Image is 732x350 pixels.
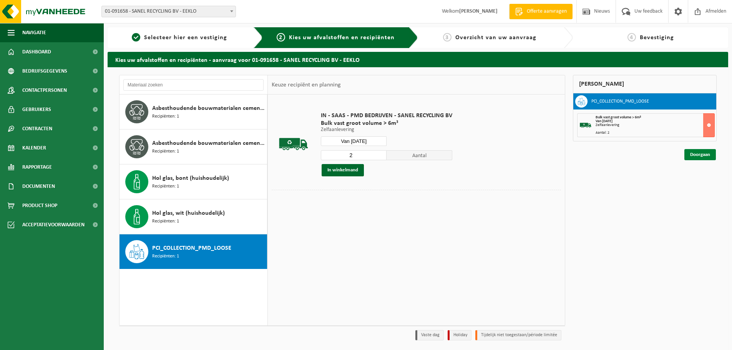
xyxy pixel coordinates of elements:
button: Asbesthoudende bouwmaterialen cementgebonden met isolatie(hechtgebonden) Recipiënten: 1 [120,129,267,164]
span: Recipiënten: 1 [152,218,179,225]
input: Materiaal zoeken [123,79,264,91]
button: PCI_COLLECTION_PMD_LOOSE Recipiënten: 1 [120,234,267,269]
span: PCI_COLLECTION_PMD_LOOSE [152,244,231,253]
span: Navigatie [22,23,46,42]
span: Dashboard [22,42,51,61]
div: Aantal: 2 [596,131,714,135]
a: 1Selecteer hier een vestiging [111,33,247,42]
span: 4 [627,33,636,41]
span: Hol glas, wit (huishoudelijk) [152,209,225,218]
span: 01-091658 - SANEL RECYCLING BV - EEKLO [101,6,236,17]
p: Zelfaanlevering [321,127,452,133]
input: Selecteer datum [321,136,387,146]
strong: Van [DATE] [596,119,612,123]
span: Bulk vast groot volume > 6m³ [596,115,641,119]
span: Bevestiging [640,35,674,41]
span: Recipiënten: 1 [152,183,179,190]
li: Vaste dag [415,330,444,340]
span: Contracten [22,119,52,138]
span: Kalender [22,138,46,158]
span: 1 [132,33,140,41]
span: Recipiënten: 1 [152,148,179,155]
span: Recipiënten: 1 [152,113,179,120]
button: Hol glas, wit (huishoudelijk) Recipiënten: 1 [120,199,267,234]
span: Bedrijfsgegevens [22,61,67,81]
h2: Kies uw afvalstoffen en recipiënten - aanvraag voor 01-091658 - SANEL RECYCLING BV - EEKLO [108,52,728,67]
span: Recipiënten: 1 [152,253,179,260]
button: Asbesthoudende bouwmaterialen cementgebonden (hechtgebonden) Recipiënten: 1 [120,95,267,129]
span: 2 [277,33,285,41]
div: Zelfaanlevering [596,123,714,127]
span: Product Shop [22,196,57,215]
span: Selecteer hier een vestiging [144,35,227,41]
span: Asbesthoudende bouwmaterialen cementgebonden (hechtgebonden) [152,104,265,113]
span: Gebruikers [22,100,51,119]
div: [PERSON_NAME] [573,75,717,93]
button: Hol glas, bont (huishoudelijk) Recipiënten: 1 [120,164,267,199]
span: Contactpersonen [22,81,67,100]
span: IN - SAAS - PMD BEDRIJVEN - SANEL RECYCLING BV [321,112,452,119]
h3: PCI_COLLECTION_PMD_LOOSE [591,95,649,108]
div: Keuze recipiënt en planning [268,75,345,95]
span: Rapportage [22,158,52,177]
span: Hol glas, bont (huishoudelijk) [152,174,229,183]
li: Tijdelijk niet toegestaan/période limitée [475,330,561,340]
span: Documenten [22,177,55,196]
span: Overzicht van uw aanvraag [455,35,536,41]
li: Holiday [448,330,471,340]
button: In winkelmand [322,164,364,176]
span: Aantal [387,150,452,160]
span: Bulk vast groot volume > 6m³ [321,119,452,127]
span: Offerte aanvragen [525,8,569,15]
span: Kies uw afvalstoffen en recipiënten [289,35,395,41]
span: 3 [443,33,451,41]
a: Doorgaan [684,149,716,160]
a: Offerte aanvragen [509,4,573,19]
strong: [PERSON_NAME] [459,8,498,14]
span: 01-091658 - SANEL RECYCLING BV - EEKLO [102,6,236,17]
span: Acceptatievoorwaarden [22,215,85,234]
span: Asbesthoudende bouwmaterialen cementgebonden met isolatie(hechtgebonden) [152,139,265,148]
